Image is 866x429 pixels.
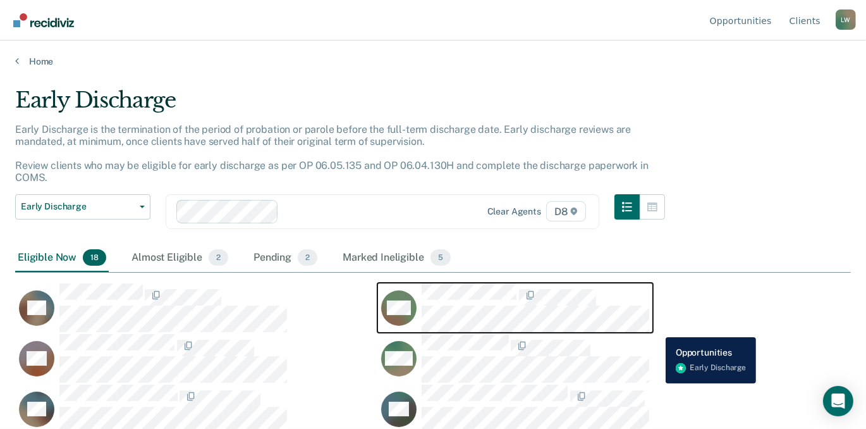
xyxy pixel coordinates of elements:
div: Open Intercom Messenger [823,386,853,416]
span: Early Discharge [21,201,135,212]
span: 18 [83,249,106,266]
div: Eligible Now18 [15,244,109,272]
span: 5 [430,249,451,266]
div: CaseloadOpportunityCell-0798871 [377,283,740,333]
div: Marked Ineligible5 [340,244,453,272]
a: Home [15,56,851,67]
button: Early Discharge [15,194,150,220]
span: 2 [209,249,228,266]
img: Recidiviz [13,13,74,27]
p: Early Discharge is the termination of the period of probation or parole before the full-term disc... [15,123,649,184]
div: Clear agents [487,206,541,217]
span: 2 [298,249,317,266]
div: Pending2 [251,244,320,272]
div: CaseloadOpportunityCell-0795221 [15,283,377,333]
div: CaseloadOpportunityCell-0691900 [15,333,377,384]
div: L W [836,9,856,30]
div: Early Discharge [15,87,665,123]
div: CaseloadOpportunityCell-0222774 [377,333,740,384]
span: D8 [546,201,586,221]
button: Profile dropdown button [836,9,856,30]
div: Almost Eligible2 [129,244,231,272]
